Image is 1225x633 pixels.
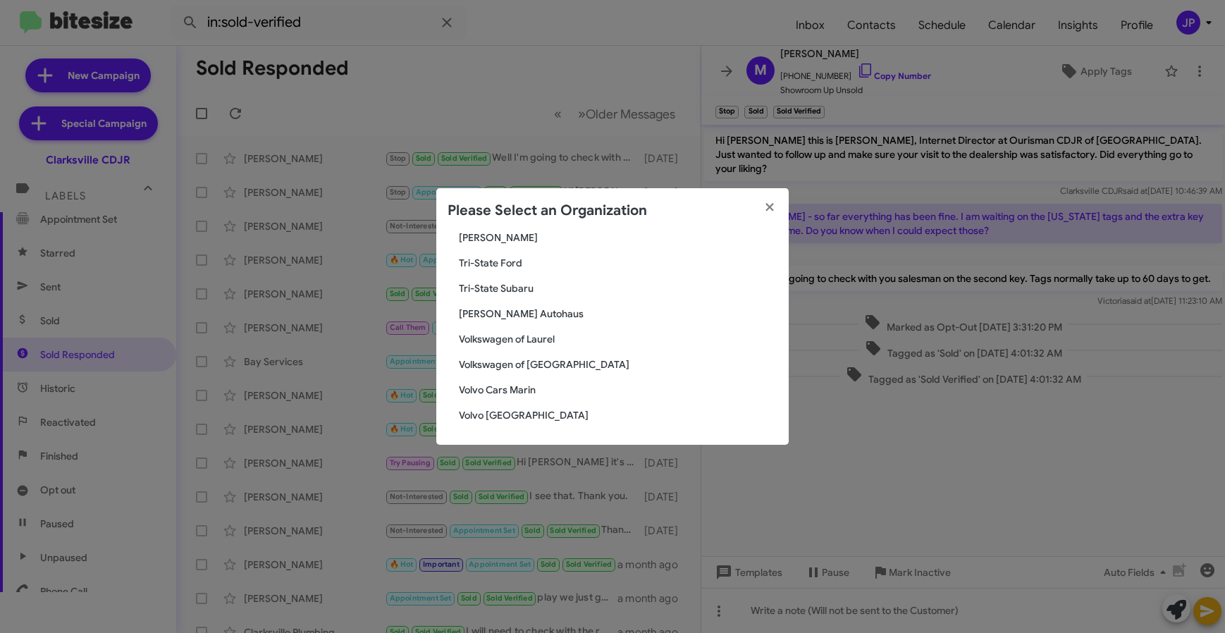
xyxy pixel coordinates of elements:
[459,256,777,270] span: Tri-State Ford
[459,281,777,295] span: Tri-State Subaru
[459,231,777,245] span: [PERSON_NAME]
[448,199,647,222] h2: Please Select an Organization
[459,332,777,346] span: Volkswagen of Laurel
[459,383,777,397] span: Volvo Cars Marin
[459,307,777,321] span: [PERSON_NAME] Autohaus
[459,408,777,422] span: Volvo [GEOGRAPHIC_DATA]
[459,357,777,371] span: Volkswagen of [GEOGRAPHIC_DATA]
